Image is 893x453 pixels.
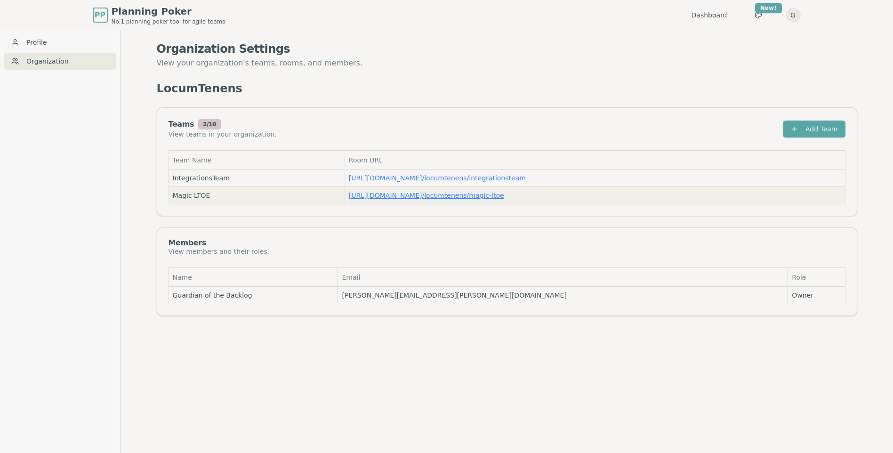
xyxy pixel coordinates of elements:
h1: Organization Settings [157,41,857,57]
span: IntegrationsTeam [173,173,230,183]
th: Name [169,268,338,287]
button: Add Team [783,121,845,138]
a: Profile [4,34,116,51]
span: Planning Poker [112,5,225,18]
p: LocumTenens [157,81,242,96]
span: PP [95,9,105,21]
p: View your organization's teams, rooms, and members. [157,57,857,70]
button: New! [750,7,767,24]
td: Guardian of the Backlog [169,287,338,304]
span: Owner [792,291,841,300]
div: View members and their roles. [169,247,270,256]
span: Magic LTOE [173,191,210,200]
button: G [786,8,801,23]
th: Role [788,268,845,287]
a: Dashboard [692,10,727,20]
a: Organization [4,53,116,70]
th: Team Name [169,151,345,170]
div: 2 / 10 [198,119,221,129]
div: Members [169,239,270,247]
th: Room URL [345,151,845,170]
a: [URL][DOMAIN_NAME]/locumtenens/integrationsteam [349,174,526,182]
span: No.1 planning poker tool for agile teams [112,18,225,25]
a: PPPlanning PokerNo.1 planning poker tool for agile teams [93,5,225,25]
div: Teams [169,119,277,129]
div: New! [755,3,782,13]
th: Email [338,268,788,287]
div: View teams in your organization. [169,129,277,139]
a: [URL][DOMAIN_NAME]/locumtenens/magic-ltoe [349,192,504,199]
td: [PERSON_NAME][EMAIL_ADDRESS][PERSON_NAME][DOMAIN_NAME] [338,287,788,304]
